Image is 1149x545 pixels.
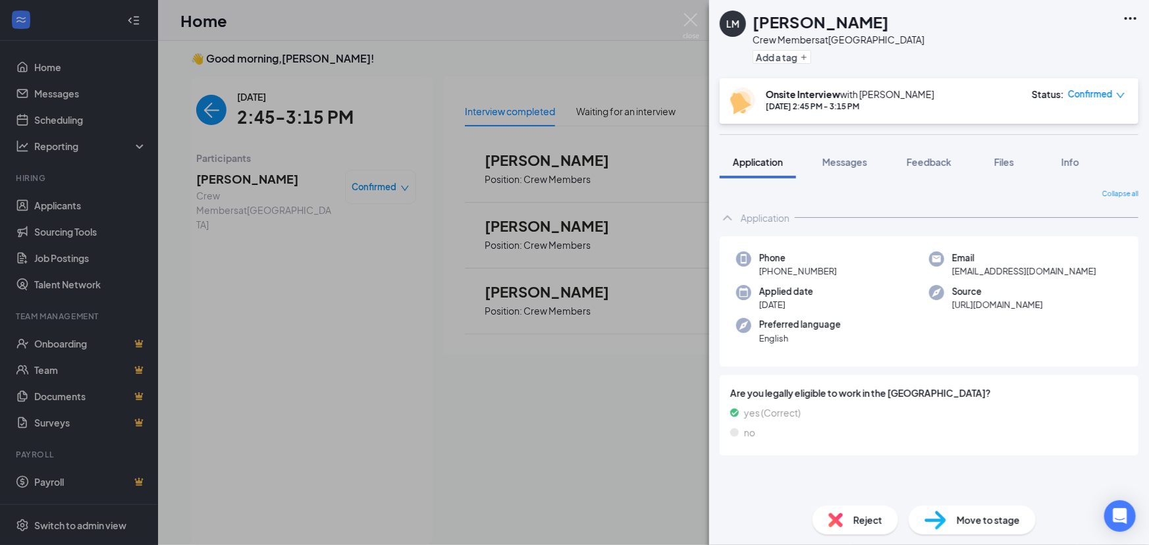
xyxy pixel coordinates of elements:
div: [DATE] 2:45 PM - 3:15 PM [766,101,934,112]
span: Move to stage [957,513,1020,527]
h1: [PERSON_NAME] [753,11,889,33]
div: LM [726,17,739,30]
span: Preferred language [759,318,841,331]
span: [EMAIL_ADDRESS][DOMAIN_NAME] [952,265,1096,278]
div: with [PERSON_NAME] [766,88,934,101]
span: Source [952,285,1043,298]
span: [PHONE_NUMBER] [759,265,837,278]
span: Collapse all [1102,189,1138,199]
span: Files [994,156,1014,168]
svg: ChevronUp [720,210,735,226]
div: Open Intercom Messenger [1104,500,1136,532]
span: Application [733,156,783,168]
span: Feedback [907,156,951,168]
span: [URL][DOMAIN_NAME] [952,298,1043,311]
div: Status : [1032,88,1064,101]
svg: Plus [800,53,808,61]
span: Are you legally eligible to work in the [GEOGRAPHIC_DATA]? [730,386,1128,400]
span: Reject [853,513,882,527]
span: English [759,332,841,345]
span: Email [952,251,1096,265]
div: Crew Members at [GEOGRAPHIC_DATA] [753,33,924,46]
span: Confirmed [1068,88,1113,101]
svg: Ellipses [1123,11,1138,26]
span: down [1116,91,1125,100]
span: [DATE] [759,298,813,311]
span: no [744,425,755,440]
div: Application [741,211,789,224]
span: Applied date [759,285,813,298]
span: Messages [822,156,867,168]
span: Info [1061,156,1079,168]
b: Onsite Interview [766,88,840,100]
span: yes (Correct) [744,405,801,420]
span: Phone [759,251,837,265]
button: PlusAdd a tag [753,50,811,64]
